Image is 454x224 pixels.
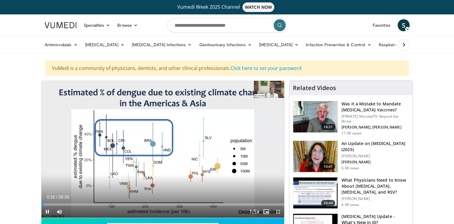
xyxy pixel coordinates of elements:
a: 24:44 What Physicians Need to Know About [MEDICAL_DATA], [MEDICAL_DATA], and RSV? [PERSON_NAME] 6... [293,177,409,209]
a: [MEDICAL_DATA] [255,39,302,51]
p: [PERSON_NAME] [341,196,409,201]
button: Enable picture-in-picture mode [260,206,272,218]
input: Search topics, interventions [167,18,287,32]
a: Respiratory Infections [375,39,431,51]
p: [PERSON_NAME] [341,154,409,159]
p: 6.9K views [341,166,359,171]
a: Browse [114,19,141,31]
a: 14:31 Was it a Mistake to Mandate [MEDICAL_DATA] Vaccines? [PRIVATE] MicrobeTV: Beyond the Noise ... [293,101,409,136]
h3: An Update on [MEDICAL_DATA] (2025) [341,141,409,153]
span: 14:31 [321,124,335,130]
span: WATCH NOW [242,2,274,12]
p: 6.9K views [341,202,359,207]
img: 91589b0f-a920-456c-982d-84c13c387289.150x105_q85_crop-smart_upscale.jpg [293,177,338,209]
span: / [56,195,58,199]
button: Pause [41,206,53,218]
a: 10:41 An Update on [MEDICAL_DATA] (2025) [PERSON_NAME] [PERSON_NAME] 6.9K views [293,141,409,172]
button: Mute [53,206,65,218]
span: 10:41 [321,164,335,170]
span: 26:26 [59,195,69,199]
p: [PRIVATE] MicrobeTV: Beyond the Noise [341,114,409,124]
span: 24:44 [321,200,335,206]
p: [PERSON_NAME] [341,160,409,165]
a: [MEDICAL_DATA] [81,39,128,51]
h3: What Physicians Need to Know About [MEDICAL_DATA], [MEDICAL_DATA], and RSV? [341,177,409,195]
p: [PERSON_NAME], [PERSON_NAME] [341,125,409,130]
img: 8c23fab4-086b-4e79-af32-29d7c41cee77.150x105_q85_crop-smart_upscale.jpg [293,141,338,172]
h3: Was it a Mistake to Mandate [MEDICAL_DATA] Vaccines? [341,101,409,113]
div: VuMedi is a community of physicians, dentists, and other clinical professionals. [46,61,409,76]
video-js: Video Player [41,81,284,218]
a: S [398,19,410,31]
a: Click here to set your password [230,65,302,71]
div: Progress Bar [41,203,284,206]
img: f91047f4-3b1b-4007-8c78-6eacab5e8334.150x105_q85_crop-smart_upscale.jpg [293,101,338,132]
a: [MEDICAL_DATA] Infections [128,39,196,51]
img: VuMedi Logo [45,22,77,28]
span: 0:16 [47,195,55,199]
button: Fullscreen [272,206,284,218]
a: Infection Prevention & Control [302,39,375,51]
a: Antimicrobials [41,39,81,51]
p: 17.0K views [341,131,361,136]
a: Vumedi Week 2025 ChannelWATCH NOW [46,2,409,12]
a: Favorites [369,19,394,31]
a: Genitourinary Infections [195,39,255,51]
h4: Related Videos [293,84,336,92]
button: Playback Rate [248,206,260,218]
a: Specialties [80,19,114,31]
